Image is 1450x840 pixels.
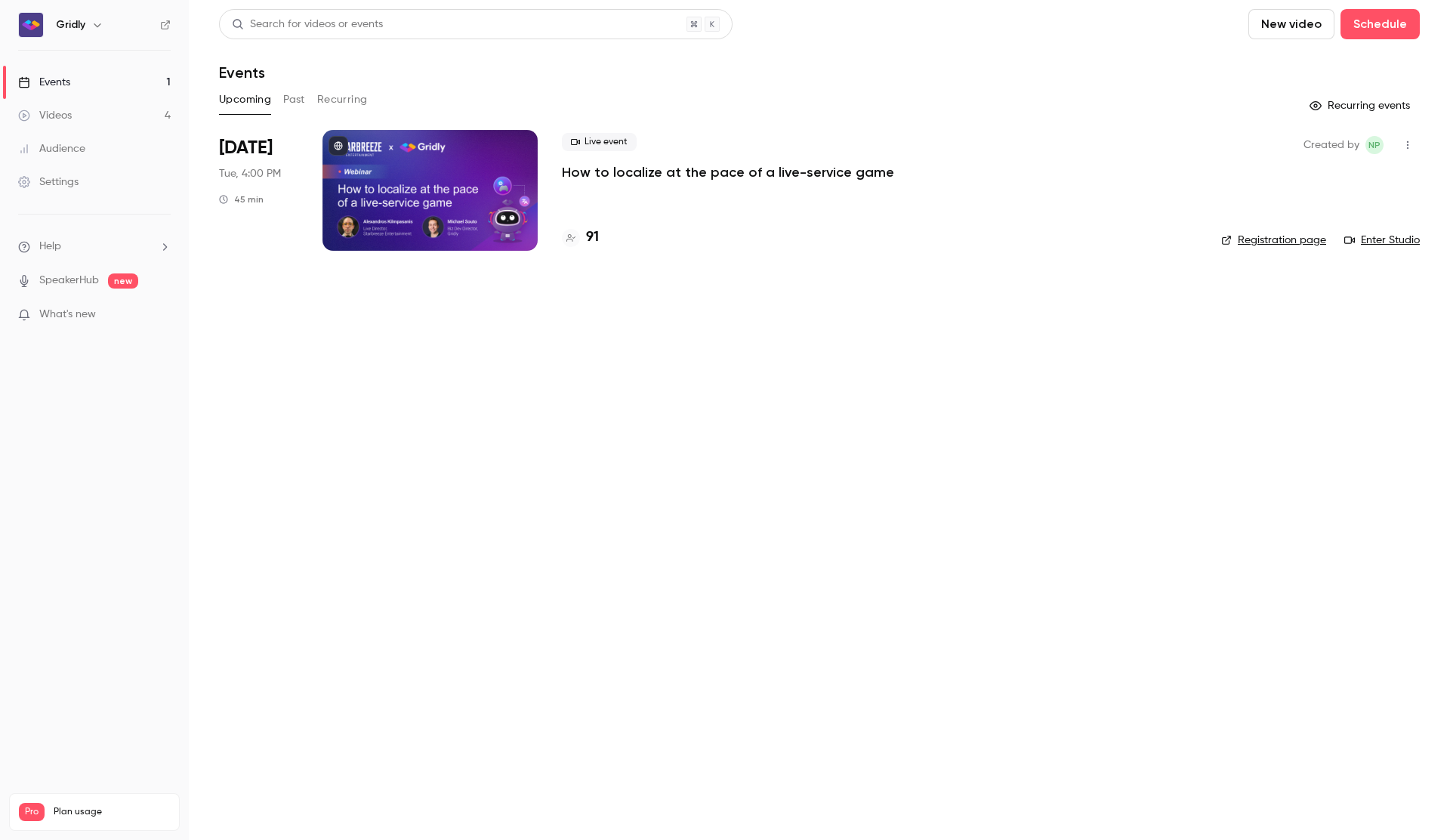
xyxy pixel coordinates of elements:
[24,39,36,51] img: website_grey.svg
[19,803,45,821] span: Pro
[108,273,138,289] span: new
[1365,136,1384,154] span: Ngan Phan
[41,88,53,100] img: tab_domain_overview_orange.svg
[39,307,96,323] span: What's new
[1221,233,1326,248] a: Registration page
[19,13,43,37] img: Gridly
[153,308,171,322] iframe: Noticeable Trigger
[219,88,271,112] button: Upcoming
[1368,136,1381,154] span: NP
[219,193,264,205] div: 45 min
[219,136,273,160] span: [DATE]
[219,166,281,181] span: Tue, 4:00 PM
[232,17,383,32] div: Search for videos or events
[18,239,171,255] li: help-dropdown-opener
[24,24,36,36] img: logo_orange.svg
[562,227,599,248] a: 91
[18,174,79,190] div: Settings
[39,239,61,255] span: Help
[1344,233,1420,248] a: Enter Studio
[54,806,170,818] span: Plan usage
[219,63,265,82] h1: Events
[18,141,85,156] div: Audience
[283,88,305,112] button: Past
[56,17,85,32] h6: Gridly
[1340,9,1420,39] button: Schedule
[1303,136,1359,154] span: Created by
[1303,94,1420,118] button: Recurring events
[18,75,70,90] div: Events
[219,130,298,251] div: Sep 16 Tue, 4:00 PM (Europe/Stockholm)
[39,273,99,289] a: SpeakerHub
[39,39,166,51] div: Domain: [DOMAIN_NAME]
[167,89,255,99] div: Keywords by Traffic
[18,108,72,123] div: Videos
[317,88,368,112] button: Recurring
[42,24,74,36] div: v 4.0.25
[562,133,637,151] span: Live event
[1248,9,1334,39] button: New video
[586,227,599,248] h4: 91
[562,163,894,181] a: How to localize at the pace of a live-service game
[150,88,162,100] img: tab_keywords_by_traffic_grey.svg
[57,89,135,99] div: Domain Overview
